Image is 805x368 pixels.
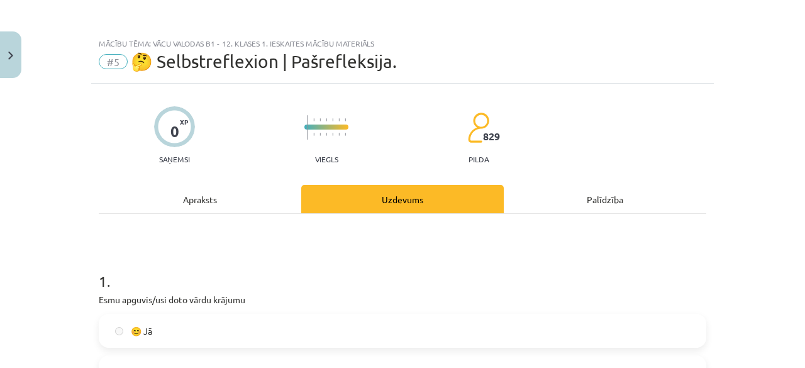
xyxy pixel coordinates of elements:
[504,185,706,213] div: Palīdzība
[319,133,321,136] img: icon-short-line-57e1e144782c952c97e751825c79c345078a6d821885a25fce030b3d8c18986b.svg
[99,250,706,289] h1: 1 .
[332,118,333,121] img: icon-short-line-57e1e144782c952c97e751825c79c345078a6d821885a25fce030b3d8c18986b.svg
[483,131,500,142] span: 829
[8,52,13,60] img: icon-close-lesson-0947bae3869378f0d4975bcd49f059093ad1ed9edebbc8119c70593378902aed.svg
[332,133,333,136] img: icon-short-line-57e1e144782c952c97e751825c79c345078a6d821885a25fce030b3d8c18986b.svg
[99,39,706,48] div: Mācību tēma: Vācu valodas b1 - 12. klases 1. ieskaites mācību materiāls
[115,327,123,335] input: 😊 Jā
[131,51,397,72] span: 🤔 Selbstreflexion | Pašrefleksija.
[313,118,314,121] img: icon-short-line-57e1e144782c952c97e751825c79c345078a6d821885a25fce030b3d8c18986b.svg
[313,133,314,136] img: icon-short-line-57e1e144782c952c97e751825c79c345078a6d821885a25fce030b3d8c18986b.svg
[170,123,179,140] div: 0
[154,155,195,164] p: Saņemsi
[131,325,152,338] span: 😊 Jā
[301,185,504,213] div: Uzdevums
[326,133,327,136] img: icon-short-line-57e1e144782c952c97e751825c79c345078a6d821885a25fce030b3d8c18986b.svg
[338,118,340,121] img: icon-short-line-57e1e144782c952c97e751825c79c345078a6d821885a25fce030b3d8c18986b.svg
[469,155,489,164] p: pilda
[180,118,188,125] span: XP
[467,112,489,143] img: students-c634bb4e5e11cddfef0936a35e636f08e4e9abd3cc4e673bd6f9a4125e45ecb1.svg
[326,118,327,121] img: icon-short-line-57e1e144782c952c97e751825c79c345078a6d821885a25fce030b3d8c18986b.svg
[99,54,128,69] span: #5
[315,155,338,164] p: Viegls
[99,185,301,213] div: Apraksts
[345,118,346,121] img: icon-short-line-57e1e144782c952c97e751825c79c345078a6d821885a25fce030b3d8c18986b.svg
[345,133,346,136] img: icon-short-line-57e1e144782c952c97e751825c79c345078a6d821885a25fce030b3d8c18986b.svg
[319,118,321,121] img: icon-short-line-57e1e144782c952c97e751825c79c345078a6d821885a25fce030b3d8c18986b.svg
[99,293,706,306] p: Esmu apguvis/usi doto vārdu krājumu
[307,115,308,140] img: icon-long-line-d9ea69661e0d244f92f715978eff75569469978d946b2353a9bb055b3ed8787d.svg
[338,133,340,136] img: icon-short-line-57e1e144782c952c97e751825c79c345078a6d821885a25fce030b3d8c18986b.svg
